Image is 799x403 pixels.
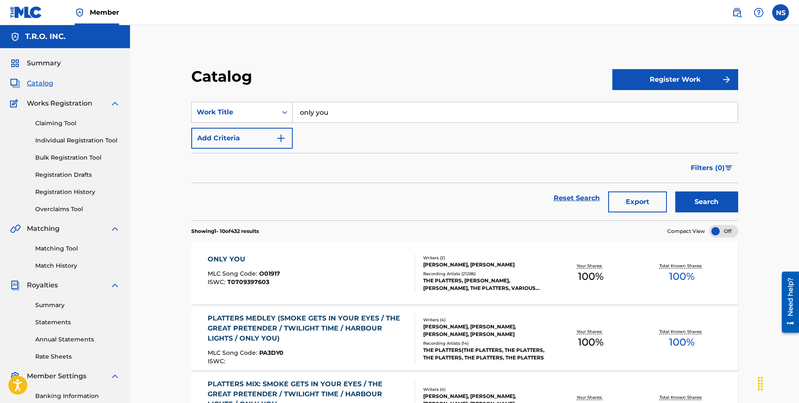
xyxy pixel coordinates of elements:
div: PLATTERS MEDLEY (SMOKE GETS IN YOUR EYES / THE GREAT PRETENDER / TWILIGHT TIME / HARBOUR LIGHTS /... [208,313,409,344]
img: expand [110,224,120,234]
a: Reset Search [549,189,604,207]
div: Drag [754,371,767,396]
img: expand [110,371,120,381]
a: Summary [35,301,120,310]
a: Match History [35,261,120,270]
div: Writers ( 4 ) [423,317,545,323]
a: Public Search [729,4,745,21]
img: expand [110,280,120,290]
form: Search Form [191,102,738,220]
span: Catalog [27,78,53,88]
img: Royalties [10,280,20,290]
div: THE PLATTERS|THE PLATTERS, THE PLATTERS, THE PLATTERS, THE PLATTERS, THE PLATTERS [423,346,545,362]
button: Add Criteria [191,128,293,149]
iframe: Resource Center [776,268,799,336]
a: Statements [35,318,120,327]
div: Writers ( 4 ) [423,386,545,393]
a: Banking Information [35,392,120,400]
a: Matching Tool [35,244,120,253]
span: Member [90,8,119,17]
span: 100 % [669,269,695,284]
img: 9d2ae6d4665cec9f34b9.svg [276,133,286,143]
div: ONLY YOU [208,254,280,264]
h2: Catalog [191,67,256,86]
div: User Menu [772,4,789,21]
p: Total Known Shares: [659,328,704,335]
div: Writers ( 2 ) [423,255,545,261]
a: ONLY YOUMLC Song Code:O01917ISWC:T0709397603Writers (2)[PERSON_NAME], [PERSON_NAME]Recording Arti... [191,242,738,305]
button: Register Work [612,69,738,90]
a: CatalogCatalog [10,78,53,88]
img: search [732,8,742,18]
span: PA3DY0 [259,349,284,356]
span: MLC Song Code : [208,349,259,356]
span: MLC Song Code : [208,270,259,277]
a: Registration Drafts [35,170,120,179]
div: Recording Artists ( 14 ) [423,340,545,346]
p: Your Shares: [577,328,604,335]
p: Total Known Shares: [659,263,704,269]
a: Rate Sheets [35,352,120,361]
img: expand [110,98,120,108]
a: PLATTERS MEDLEY (SMOKE GETS IN YOUR EYES / THE GREAT PRETENDER / TWILIGHT TIME / HARBOUR LIGHTS /... [191,307,738,370]
img: Summary [10,58,20,68]
p: Showing 1 - 10 of 432 results [191,227,259,235]
div: [PERSON_NAME], [PERSON_NAME] [423,261,545,269]
a: SummarySummary [10,58,61,68]
span: Member Settings [27,371,86,381]
a: Overclaims Tool [35,205,120,214]
div: Recording Artists ( 21286 ) [423,271,545,277]
span: Works Registration [27,98,92,108]
span: Summary [27,58,61,68]
div: Work Title [197,107,272,117]
a: Bulk Registration Tool [35,153,120,162]
img: Top Rightsholder [75,8,85,18]
p: Your Shares: [577,263,604,269]
span: O01917 [259,270,280,277]
span: Royalties [27,280,58,290]
span: 100 % [669,335,695,350]
img: filter [725,165,732,170]
span: Matching [27,224,60,234]
a: Claiming Tool [35,119,120,128]
iframe: Chat Widget [757,363,799,403]
p: Your Shares: [577,394,604,400]
span: 100 % [578,269,604,284]
img: Member Settings [10,371,20,381]
img: Catalog [10,78,20,88]
div: THE PLATTERS, [PERSON_NAME], [PERSON_NAME], THE PLATTERS, VARIOUS ARTISTS, HEADIE ONE, [PERSON_NA... [423,277,545,292]
img: MLC Logo [10,6,42,18]
button: Filters (0) [686,158,738,178]
img: Accounts [10,32,20,42]
img: Works Registration [10,98,21,108]
img: help [754,8,764,18]
div: [PERSON_NAME], [PERSON_NAME], [PERSON_NAME], [PERSON_NAME] [423,323,545,338]
a: Individual Registration Tool [35,136,120,145]
button: Export [608,191,667,212]
img: Matching [10,224,21,234]
span: Compact View [667,227,705,235]
a: Registration History [35,188,120,196]
a: Annual Statements [35,335,120,344]
span: ISWC : [208,278,227,286]
p: Total Known Shares: [659,394,704,400]
img: f7272a7cc735f4ea7f67.svg [721,75,731,85]
span: ISWC : [208,357,227,365]
button: Search [675,191,738,212]
span: T0709397603 [227,278,269,286]
span: Filters ( 0 ) [691,163,725,173]
span: 100 % [578,335,604,350]
div: Help [750,4,767,21]
h5: T.R.O. INC. [25,32,66,41]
